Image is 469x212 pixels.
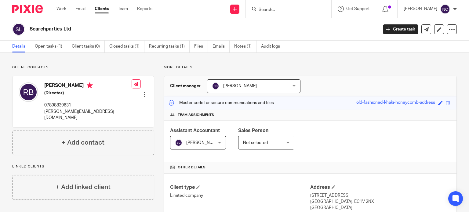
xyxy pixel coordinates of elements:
h3: Client manager [170,83,201,89]
p: Client contacts [12,65,154,70]
a: Details [12,41,30,52]
p: Limited company [170,192,310,199]
span: Team assignments [178,113,214,117]
a: Notes (1) [234,41,256,52]
p: [PERSON_NAME][EMAIL_ADDRESS][DOMAIN_NAME] [44,109,132,121]
a: Emails [213,41,230,52]
p: [GEOGRAPHIC_DATA] [310,205,450,211]
h4: Address [310,184,450,191]
p: More details [164,65,457,70]
a: Email [75,6,85,12]
a: Clients [95,6,109,12]
img: svg%3E [440,4,450,14]
a: Client tasks (0) [72,41,105,52]
h4: + Add contact [62,138,104,147]
p: Linked clients [12,164,154,169]
img: svg%3E [175,139,182,146]
span: Other details [178,165,205,170]
img: svg%3E [19,82,38,102]
p: [PERSON_NAME] [404,6,437,12]
span: [PERSON_NAME] [186,141,220,145]
input: Search [258,7,313,13]
a: Closed tasks (1) [109,41,144,52]
a: Audit logs [261,41,285,52]
a: Create task [383,24,418,34]
div: old-fashioned-khaki-honeycomb-address [356,99,435,106]
h4: Client type [170,184,310,191]
span: Get Support [346,7,370,11]
span: Not selected [243,141,268,145]
a: Team [118,6,128,12]
a: Recurring tasks (1) [149,41,190,52]
a: Open tasks (1) [35,41,67,52]
h2: Searchparties Ltd [30,26,305,32]
span: Sales Person [238,128,268,133]
span: Assistant Accountant [170,128,220,133]
p: Master code for secure communications and files [169,100,274,106]
i: Primary [87,82,93,88]
p: 07898839631 [44,102,132,108]
a: Files [194,41,208,52]
h4: [PERSON_NAME] [44,82,132,90]
img: Pixie [12,5,43,13]
p: [STREET_ADDRESS] [310,192,450,199]
img: svg%3E [212,82,219,90]
p: [GEOGRAPHIC_DATA], EC1V 2NX [310,199,450,205]
h4: + Add linked client [56,182,111,192]
a: Work [56,6,66,12]
span: [PERSON_NAME] [223,84,257,88]
img: svg%3E [12,23,25,36]
a: Reports [137,6,152,12]
h5: (Director) [44,90,132,96]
